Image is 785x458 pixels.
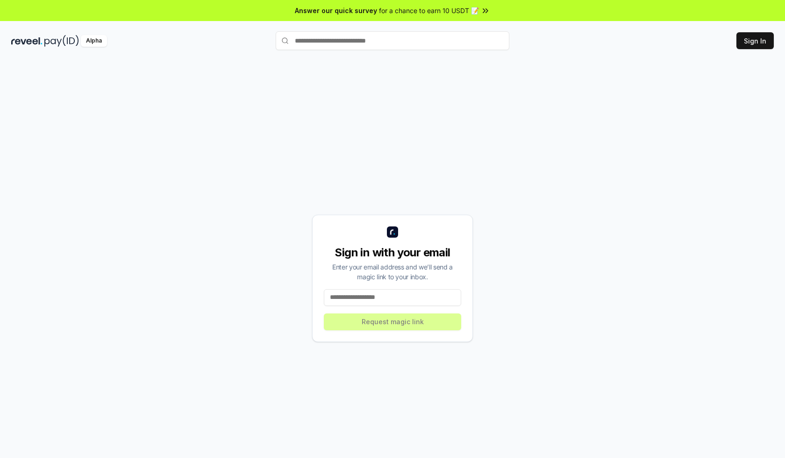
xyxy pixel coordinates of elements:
[81,35,107,47] div: Alpha
[379,6,479,15] span: for a chance to earn 10 USDT 📝
[324,245,461,260] div: Sign in with your email
[295,6,377,15] span: Answer our quick survey
[44,35,79,47] img: pay_id
[736,32,774,49] button: Sign In
[11,35,43,47] img: reveel_dark
[324,262,461,282] div: Enter your email address and we’ll send a magic link to your inbox.
[387,226,398,238] img: logo_small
